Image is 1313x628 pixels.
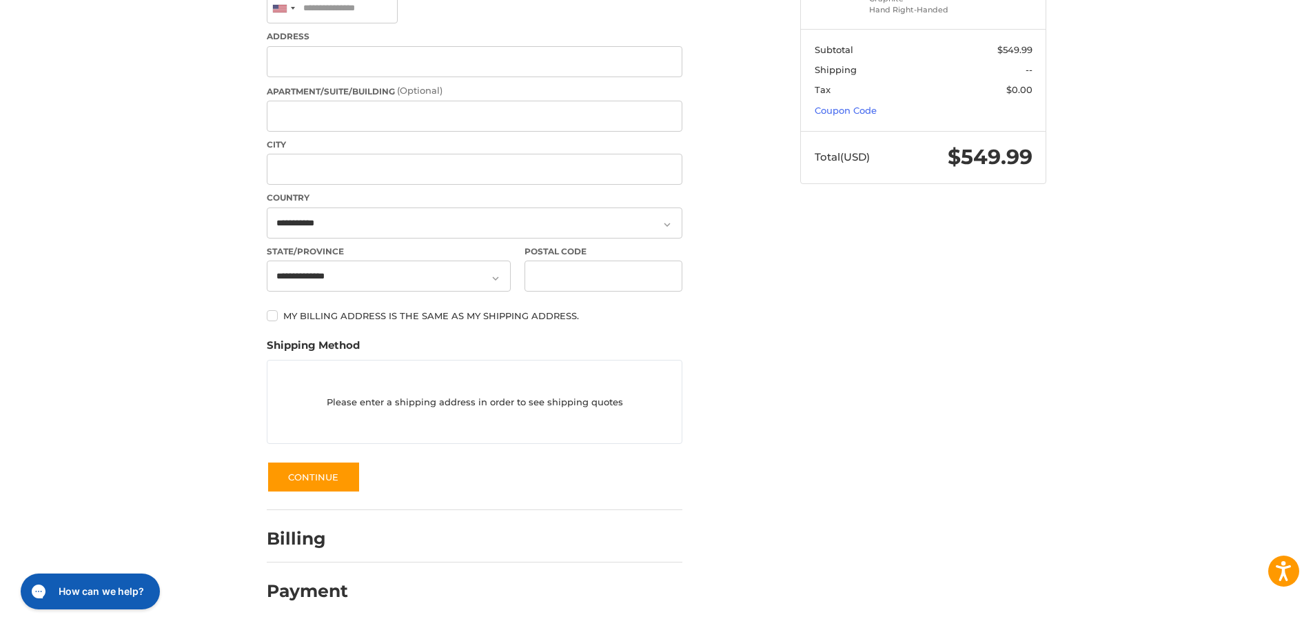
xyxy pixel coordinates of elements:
iframe: Google Customer Reviews [1199,591,1313,628]
h2: Payment [267,580,348,602]
p: Please enter a shipping address in order to see shipping quotes [267,389,682,416]
span: -- [1026,64,1032,75]
label: City [267,139,682,151]
label: State/Province [267,245,511,258]
label: Address [267,30,682,43]
li: Hand Right-Handed [869,4,975,16]
span: Shipping [815,64,857,75]
span: $0.00 [1006,84,1032,95]
button: Continue [267,461,360,493]
span: Tax [815,84,831,95]
h2: Billing [267,528,347,549]
label: Postal Code [525,245,683,258]
span: $549.99 [997,44,1032,55]
span: $549.99 [948,144,1032,170]
a: Coupon Code [815,105,877,116]
span: Subtotal [815,44,853,55]
span: Total (USD) [815,150,870,163]
iframe: Gorgias live chat messenger [14,569,164,614]
label: Apartment/Suite/Building [267,84,682,98]
small: (Optional) [397,85,442,96]
label: My billing address is the same as my shipping address. [267,310,682,321]
label: Country [267,192,682,204]
legend: Shipping Method [267,338,360,360]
